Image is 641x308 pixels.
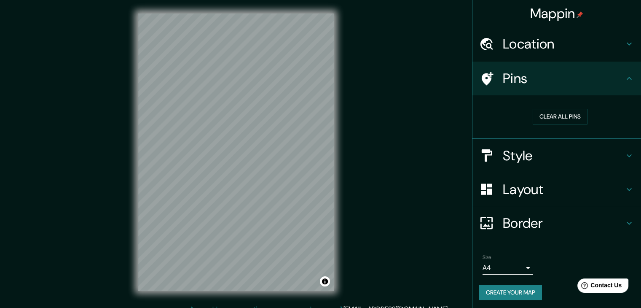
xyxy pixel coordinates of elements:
button: Clear all pins [533,109,587,124]
canvas: Map [138,14,334,291]
div: Style [472,139,641,173]
div: A4 [483,261,533,275]
h4: Border [503,215,624,232]
h4: Style [503,147,624,164]
img: pin-icon.png [577,11,583,18]
h4: Layout [503,181,624,198]
h4: Location [503,35,624,52]
div: Layout [472,173,641,206]
label: Size [483,254,491,261]
div: Location [472,27,641,61]
iframe: Help widget launcher [566,275,632,299]
h4: Mappin [530,5,584,22]
button: Toggle attribution [320,276,330,286]
button: Create your map [479,285,542,300]
div: Pins [472,62,641,95]
div: Border [472,206,641,240]
h4: Pins [503,70,624,87]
